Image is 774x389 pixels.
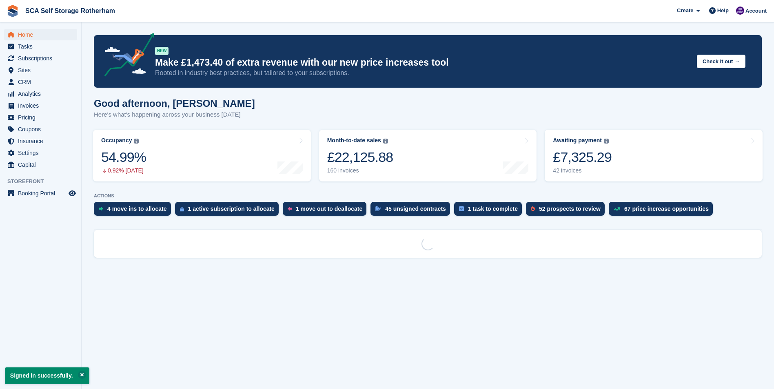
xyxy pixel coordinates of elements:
a: menu [4,135,77,147]
span: Pricing [18,112,67,123]
a: 1 active subscription to allocate [175,202,283,220]
a: 1 move out to deallocate [283,202,370,220]
a: 52 prospects to review [526,202,609,220]
span: Storefront [7,177,81,186]
span: Invoices [18,100,67,111]
span: Tasks [18,41,67,52]
span: Create [677,7,693,15]
span: Settings [18,147,67,159]
span: Sites [18,64,67,76]
p: Make £1,473.40 of extra revenue with our new price increases tool [155,57,690,69]
img: icon-info-grey-7440780725fd019a000dd9b08b2336e03edf1995a4989e88bcd33f0948082b44.svg [134,139,139,144]
a: menu [4,64,77,76]
div: £22,125.88 [327,149,393,166]
img: price_increase_opportunities-93ffe204e8149a01c8c9dc8f82e8f89637d9d84a8eef4429ea346261dce0b2c0.svg [614,207,620,211]
img: task-75834270c22a3079a89374b754ae025e5fb1db73e45f91037f5363f120a921f8.svg [459,206,464,211]
div: 45 unsigned contracts [385,206,446,212]
div: 1 active subscription to allocate [188,206,275,212]
a: menu [4,53,77,64]
a: 4 move ins to allocate [94,202,175,220]
span: Account [745,7,767,15]
span: Subscriptions [18,53,67,64]
p: ACTIONS [94,193,762,199]
span: Capital [18,159,67,170]
img: active_subscription_to_allocate_icon-d502201f5373d7db506a760aba3b589e785aa758c864c3986d89f69b8ff3... [180,206,184,212]
img: icon-info-grey-7440780725fd019a000dd9b08b2336e03edf1995a4989e88bcd33f0948082b44.svg [604,139,609,144]
a: 67 price increase opportunities [609,202,717,220]
div: 67 price increase opportunities [624,206,709,212]
img: stora-icon-8386f47178a22dfd0bd8f6a31ec36ba5ce8667c1dd55bd0f319d3a0aa187defe.svg [7,5,19,17]
div: 0.92% [DATE] [101,167,146,174]
span: Booking Portal [18,188,67,199]
a: Occupancy 54.99% 0.92% [DATE] [93,130,311,181]
img: prospect-51fa495bee0391a8d652442698ab0144808aea92771e9ea1ae160a38d050c398.svg [531,206,535,211]
img: icon-info-grey-7440780725fd019a000dd9b08b2336e03edf1995a4989e88bcd33f0948082b44.svg [383,139,388,144]
a: Month-to-date sales £22,125.88 160 invoices [319,130,537,181]
a: Awaiting payment £7,325.29 42 invoices [545,130,763,181]
div: Month-to-date sales [327,137,381,144]
div: 52 prospects to review [539,206,601,212]
p: Rooted in industry best practices, but tailored to your subscriptions. [155,69,690,77]
img: price-adjustments-announcement-icon-8257ccfd72463d97f412b2fc003d46551f7dbcb40ab6d574587a9cd5c0d94... [98,33,155,80]
a: menu [4,147,77,159]
div: Awaiting payment [553,137,602,144]
span: Coupons [18,124,67,135]
button: Check it out → [697,55,745,68]
a: menu [4,159,77,170]
div: 160 invoices [327,167,393,174]
span: Home [18,29,67,40]
img: move_ins_to_allocate_icon-fdf77a2bb77ea45bf5b3d319d69a93e2d87916cf1d5bf7949dd705db3b84f3ca.svg [99,206,103,211]
div: NEW [155,47,169,55]
p: Signed in successfully. [5,367,89,384]
a: menu [4,112,77,123]
a: 45 unsigned contracts [370,202,454,220]
p: Here's what's happening across your business [DATE] [94,110,255,119]
a: 1 task to complete [454,202,526,220]
a: menu [4,188,77,199]
a: menu [4,100,77,111]
a: Preview store [67,188,77,198]
a: menu [4,41,77,52]
img: move_outs_to_deallocate_icon-f764333ba52eb49d3ac5e1228854f67142a1ed5810a6f6cc68b1a99e826820c5.svg [288,206,292,211]
span: CRM [18,76,67,88]
div: 42 invoices [553,167,612,174]
img: Kelly Neesham [736,7,744,15]
a: menu [4,29,77,40]
h1: Good afternoon, [PERSON_NAME] [94,98,255,109]
a: menu [4,124,77,135]
span: Help [717,7,729,15]
div: Occupancy [101,137,132,144]
span: Insurance [18,135,67,147]
div: 1 task to complete [468,206,518,212]
div: 54.99% [101,149,146,166]
span: Analytics [18,88,67,99]
a: menu [4,76,77,88]
div: £7,325.29 [553,149,612,166]
div: 1 move out to deallocate [296,206,362,212]
a: menu [4,88,77,99]
a: SCA Self Storage Rotherham [22,4,118,18]
div: 4 move ins to allocate [107,206,167,212]
img: contract_signature_icon-13c848040528278c33f63329250d36e43548de30e8caae1d1a13099fd9432cc5.svg [375,206,381,211]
